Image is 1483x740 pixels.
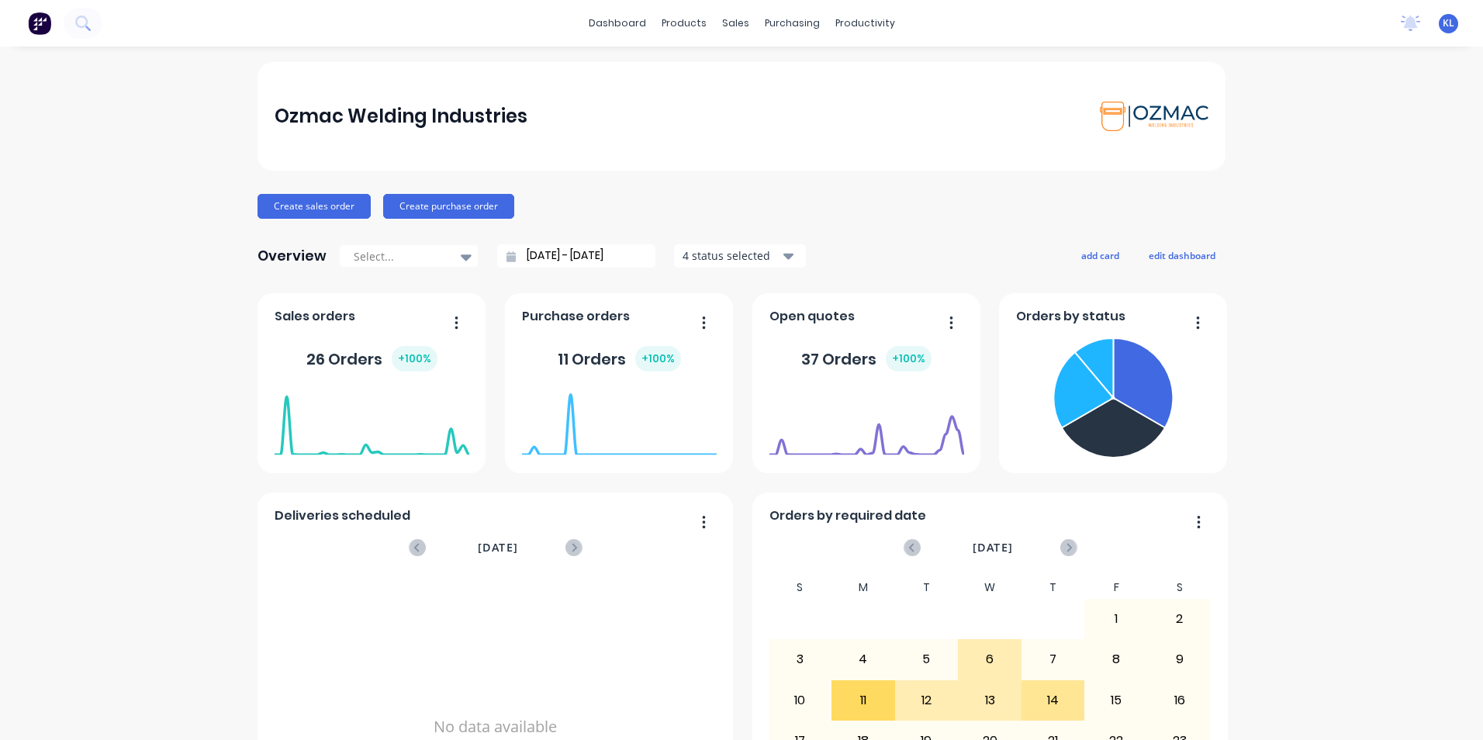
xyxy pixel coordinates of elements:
div: 2 [1149,600,1211,638]
button: add card [1071,245,1129,265]
div: M [831,576,895,599]
span: [DATE] [973,539,1013,556]
span: [DATE] [478,539,518,556]
div: 26 Orders [306,346,437,372]
span: Open quotes [769,307,855,326]
a: dashboard [581,12,654,35]
div: products [654,12,714,35]
div: 6 [959,640,1021,679]
span: KL [1443,16,1454,30]
div: 16 [1149,681,1211,720]
div: 4 status selected [683,247,780,264]
div: 7 [1022,640,1084,679]
span: Sales orders [275,307,355,326]
div: 4 [832,640,894,679]
div: Overview [258,240,327,271]
span: Purchase orders [522,307,630,326]
div: 12 [896,681,958,720]
button: edit dashboard [1139,245,1225,265]
div: 14 [1022,681,1084,720]
button: Create purchase order [383,194,514,219]
div: 11 Orders [558,346,681,372]
div: productivity [828,12,903,35]
div: 5 [896,640,958,679]
div: S [1148,576,1212,599]
div: + 100 % [392,346,437,372]
button: 4 status selected [674,244,806,268]
div: 9 [1149,640,1211,679]
div: purchasing [757,12,828,35]
div: F [1084,576,1148,599]
div: 15 [1085,681,1147,720]
div: Ozmac Welding Industries [275,101,527,132]
img: Factory [28,12,51,35]
button: Create sales order [258,194,371,219]
div: 1 [1085,600,1147,638]
div: 11 [832,681,894,720]
div: T [895,576,959,599]
div: 10 [769,681,831,720]
div: 3 [769,640,831,679]
div: S [769,576,832,599]
div: W [958,576,1022,599]
div: T [1022,576,1085,599]
div: + 100 % [635,346,681,372]
div: 8 [1085,640,1147,679]
div: sales [714,12,757,35]
div: 37 Orders [801,346,932,372]
span: Orders by status [1016,307,1125,326]
div: 13 [959,681,1021,720]
div: + 100 % [886,346,932,372]
img: Ozmac Welding Industries [1100,102,1208,131]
